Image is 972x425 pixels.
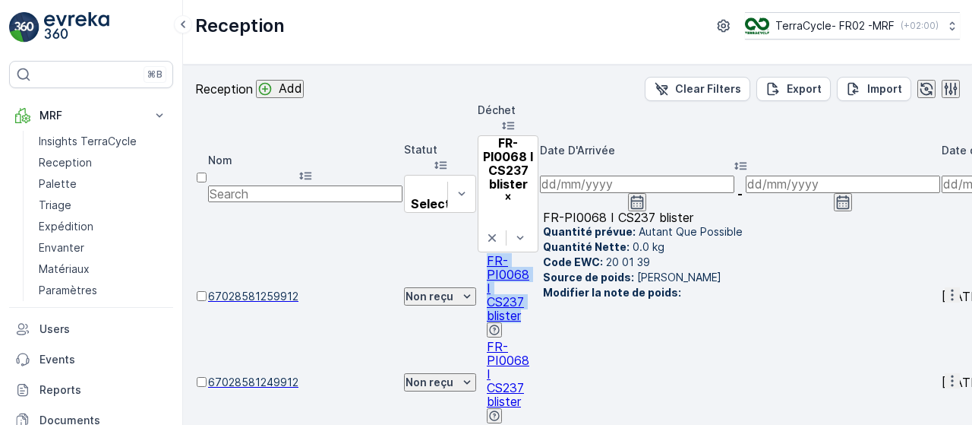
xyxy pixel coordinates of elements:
[543,255,603,268] b: Code EWC :
[195,82,253,96] p: Reception
[478,191,538,205] div: Remove FR-PI0068 I CS237 blister
[745,12,960,40] button: TerraCycle- FR02 -MRF(+02:00)
[9,314,173,344] a: Users
[39,352,167,367] p: Events
[39,176,77,192] p: Palette
[487,339,529,409] a: FR-PI0068 I CS237 blister
[39,219,93,234] p: Expédition
[33,216,173,237] a: Expédition
[44,12,109,43] img: logo_light-DOdMpM7g.png
[33,152,173,173] a: Reception
[746,176,940,192] input: dd/mm/yyyy
[787,81,822,97] p: Export
[404,142,476,157] p: Statut
[543,255,743,270] span: 20 01 39
[775,18,895,33] p: TerraCycle- FR02 -MRF
[901,20,939,32] p: ( +02:00 )
[33,195,173,216] a: Triage
[208,289,402,304] a: 67028581259912
[745,17,769,34] img: terracycle.png
[837,77,911,101] button: Import
[543,240,630,253] b: Quantité Nette :
[39,240,84,255] p: Envanter
[540,143,940,158] p: Date D'Arrivée
[411,197,450,211] p: Select
[9,100,173,131] button: MRF
[39,283,97,298] p: Paramètres
[39,382,167,398] p: Reports
[543,225,636,238] b: Quantité prévue :
[39,322,167,337] p: Users
[675,81,741,97] p: Clear Filters
[9,375,173,405] a: Reports
[33,173,173,195] a: Palette
[39,155,92,170] p: Reception
[33,131,173,152] a: Insights TerraCycle
[256,80,304,98] button: Add
[867,81,902,97] p: Import
[39,108,143,123] p: MRF
[543,224,743,239] span: Autant Que Possible
[756,77,831,101] button: Export
[406,289,453,304] p: Non reçu
[478,103,538,118] p: Déchet
[543,271,634,284] b: Source de poids :
[737,187,743,201] p: -
[9,344,173,375] a: Events
[406,375,453,390] p: Non reçu
[543,286,681,299] b: Modifier la note de poids :
[9,12,39,43] img: logo
[487,253,529,323] a: FR-PI0068 I CS237 blister
[33,237,173,258] a: Envanter
[147,68,163,81] p: ⌘B
[39,262,90,277] p: Matériaux
[195,14,285,38] p: Reception
[404,287,476,306] button: Non reçu
[208,375,402,390] a: 67028581249912
[33,280,173,301] a: Paramètres
[404,373,476,392] button: Non reçu
[543,210,693,225] span: FR-PI0068 I CS237 blister
[645,77,750,101] button: Clear Filters
[478,136,538,191] div: FR-PI0068 I CS237 blister
[543,239,743,255] span: 0.0 kg
[540,176,734,192] input: dd/mm/yyyy
[279,81,302,95] p: Add
[39,198,71,213] p: Triage
[208,153,402,168] p: Nom
[543,270,743,285] span: [PERSON_NAME]
[39,134,137,149] p: Insights TerraCycle
[208,186,402,202] input: Search
[33,258,173,280] a: Matériaux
